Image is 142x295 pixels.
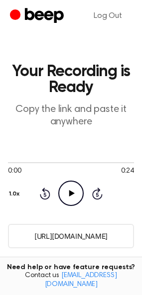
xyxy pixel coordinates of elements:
a: Beep [10,6,66,26]
span: Contact us [6,272,136,289]
h1: Your Recording is Ready [8,64,134,96]
a: Log Out [84,4,132,28]
button: 1.0x [8,186,23,202]
span: 0:00 [8,166,21,177]
p: Copy the link and paste it anywhere [8,103,134,128]
span: 0:24 [121,166,134,177]
a: [EMAIL_ADDRESS][DOMAIN_NAME] [45,272,117,288]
